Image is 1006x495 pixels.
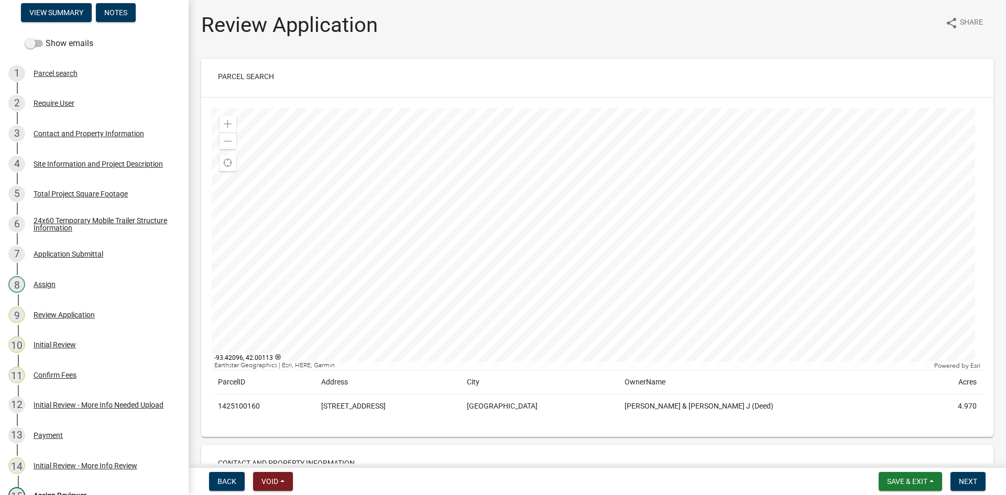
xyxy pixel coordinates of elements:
div: 1 [8,65,25,82]
div: 12 [8,397,25,413]
td: [GEOGRAPHIC_DATA] [461,394,618,419]
button: Void [253,472,293,491]
div: Zoom in [220,116,236,133]
div: 11 [8,367,25,383]
div: 9 [8,306,25,323]
span: Share [960,17,983,29]
wm-modal-confirm: Summary [21,9,92,17]
button: Back [209,472,245,491]
div: 2 [8,95,25,112]
div: 4 [8,156,25,172]
button: Next [950,472,986,491]
div: 6 [8,216,25,233]
span: Next [959,477,977,486]
td: Acres [923,370,983,394]
div: Total Project Square Footage [34,190,128,197]
div: Parcel search [34,70,78,77]
button: shareShare [937,13,991,33]
button: Contact and Property Information [210,454,363,472]
div: 24x60 Temporary Mobile Trailer Structure Information [34,217,172,232]
div: Powered by [932,361,983,370]
button: Notes [96,3,136,22]
wm-modal-confirm: Notes [96,9,136,17]
div: Confirm Fees [34,371,76,379]
div: 3 [8,125,25,142]
div: Application Submittal [34,250,103,258]
div: 14 [8,457,25,474]
div: Review Application [34,311,95,318]
button: Save & Exit [879,472,942,491]
span: Save & Exit [887,477,927,486]
div: 7 [8,246,25,262]
td: 4.970 [923,394,983,419]
div: Contact and Property Information [34,130,144,137]
button: View Summary [21,3,92,22]
div: 8 [8,276,25,293]
h1: Review Application [201,13,378,38]
div: Site Information and Project Description [34,160,163,168]
a: Esri [970,362,980,369]
div: 10 [8,336,25,353]
div: Payment [34,432,63,439]
div: Require User [34,100,74,107]
td: Address [315,370,461,394]
div: Initial Review - More Info Needed Upload [34,401,163,409]
div: Zoom out [220,133,236,149]
i: share [945,17,958,29]
td: 1425100160 [212,394,315,419]
div: 5 [8,185,25,202]
div: Find my location [220,155,236,171]
button: Parcel search [210,67,282,86]
span: Void [261,477,278,486]
td: City [461,370,618,394]
div: Earthstar Geographics | Esri, HERE, Garmin [212,361,932,370]
td: ParcelID [212,370,315,394]
div: Initial Review - More Info Review [34,462,137,469]
div: Assign [34,281,56,288]
div: Initial Review [34,341,76,348]
td: OwnerName [618,370,924,394]
label: Show emails [25,37,93,50]
span: Back [217,477,236,486]
td: [PERSON_NAME] & [PERSON_NAME] J (Deed) [618,394,924,419]
td: [STREET_ADDRESS] [315,394,461,419]
div: 13 [8,427,25,444]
